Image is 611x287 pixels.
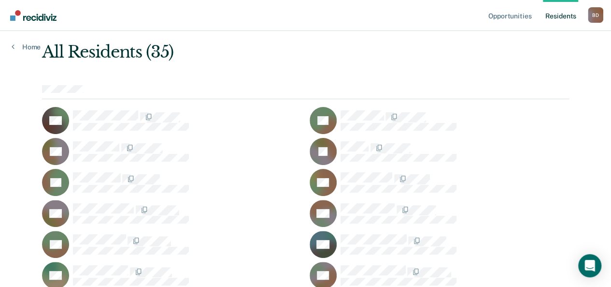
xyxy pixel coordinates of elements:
div: B D [588,7,603,23]
button: Profile dropdown button [588,7,603,23]
a: Home [12,43,41,51]
div: All Residents (35) [42,42,463,62]
img: Recidiviz [10,10,57,21]
div: Open Intercom Messenger [578,254,601,277]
